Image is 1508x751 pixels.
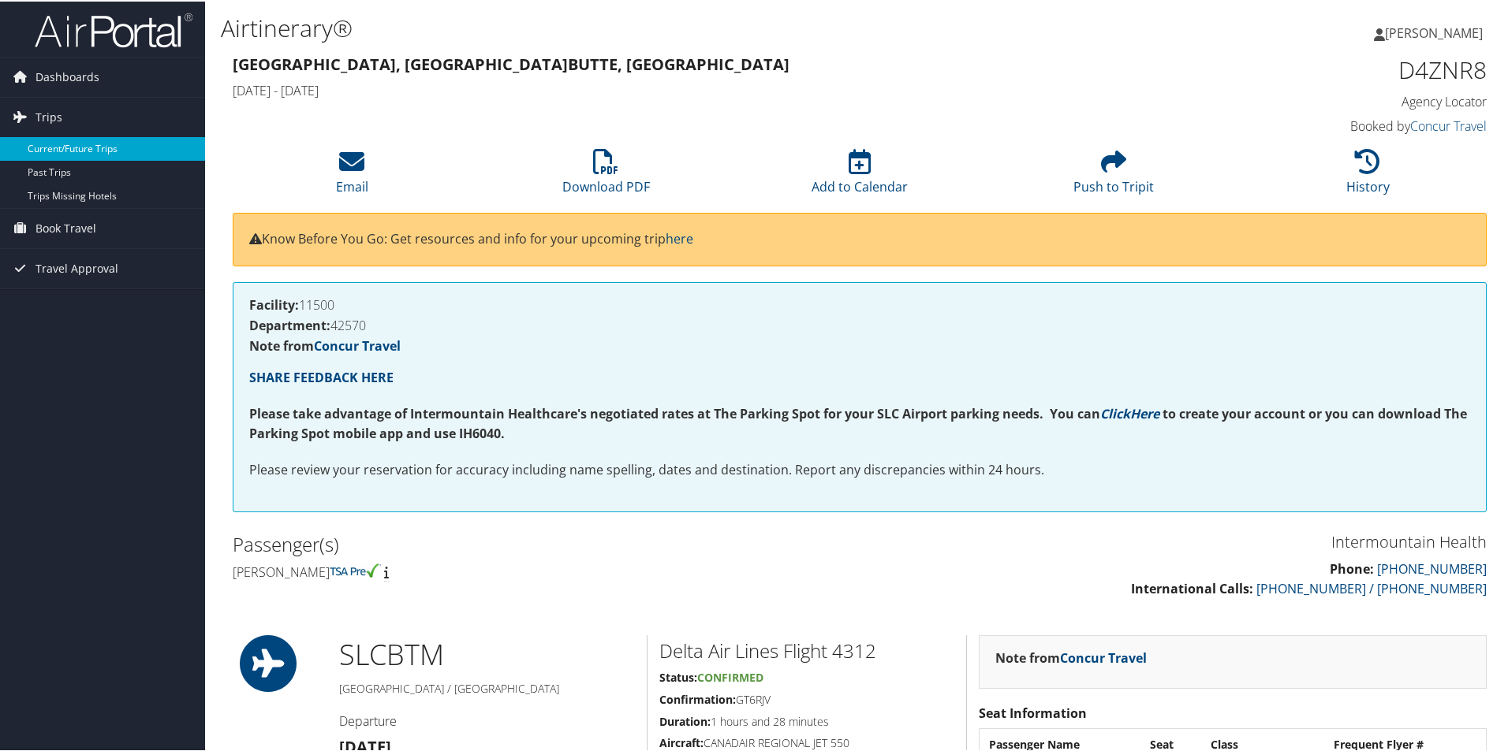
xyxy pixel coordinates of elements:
a: Add to Calendar [812,156,908,194]
a: Download PDF [562,156,650,194]
a: SHARE FEEDBACK HERE [249,367,394,385]
img: airportal-logo.png [35,10,192,47]
p: Know Before You Go: Get resources and info for your upcoming trip [249,228,1470,248]
img: tsa-precheck.png [330,562,381,576]
strong: Aircraft: [659,734,704,749]
strong: Note from [995,648,1147,665]
strong: Seat Information [979,703,1087,720]
strong: Status: [659,668,697,683]
a: Push to Tripit [1073,156,1154,194]
a: Concur Travel [1060,648,1147,665]
strong: Confirmation: [659,690,736,705]
a: [PERSON_NAME] [1374,8,1499,55]
a: Email [336,156,368,194]
h4: [DATE] - [DATE] [233,80,1167,98]
a: History [1346,156,1390,194]
h4: 42570 [249,318,1470,330]
span: Trips [35,96,62,136]
h5: GT6RJV [659,690,954,706]
span: Dashboards [35,56,99,95]
h4: [PERSON_NAME] [233,562,848,579]
h4: Booked by [1191,116,1487,133]
h2: Delta Air Lines Flight 4312 [659,636,954,663]
a: Concur Travel [314,336,401,353]
strong: [GEOGRAPHIC_DATA], [GEOGRAPHIC_DATA] Butte, [GEOGRAPHIC_DATA] [233,52,789,73]
h5: CANADAIR REGIONAL JET 550 [659,734,954,749]
h4: Agency Locator [1191,91,1487,109]
strong: Department: [249,315,330,333]
h1: Airtinerary® [221,10,1073,43]
span: [PERSON_NAME] [1385,23,1483,40]
h2: Passenger(s) [233,530,848,556]
h4: 11500 [249,297,1470,310]
h1: D4ZNR8 [1191,52,1487,85]
span: Book Travel [35,207,96,247]
span: Confirmed [697,668,763,683]
h4: Departure [339,711,635,728]
h5: 1 hours and 28 minutes [659,712,954,728]
strong: Note from [249,336,401,353]
h1: SLC BTM [339,634,635,673]
strong: Phone: [1330,559,1374,576]
h3: Intermountain Health [872,530,1487,552]
strong: Facility: [249,295,299,312]
a: [PHONE_NUMBER] [1377,559,1487,576]
a: Concur Travel [1410,116,1487,133]
p: Please review your reservation for accuracy including name spelling, dates and destination. Repor... [249,459,1470,479]
a: [PHONE_NUMBER] / [PHONE_NUMBER] [1256,578,1487,596]
strong: Duration: [659,712,711,727]
a: Here [1130,403,1159,421]
a: here [666,229,693,246]
strong: Please take advantage of Intermountain Healthcare's negotiated rates at The Parking Spot for your... [249,403,1100,421]
strong: International Calls: [1131,578,1253,596]
h5: [GEOGRAPHIC_DATA] / [GEOGRAPHIC_DATA] [339,679,635,695]
a: Click [1100,403,1130,421]
span: Travel Approval [35,247,118,287]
